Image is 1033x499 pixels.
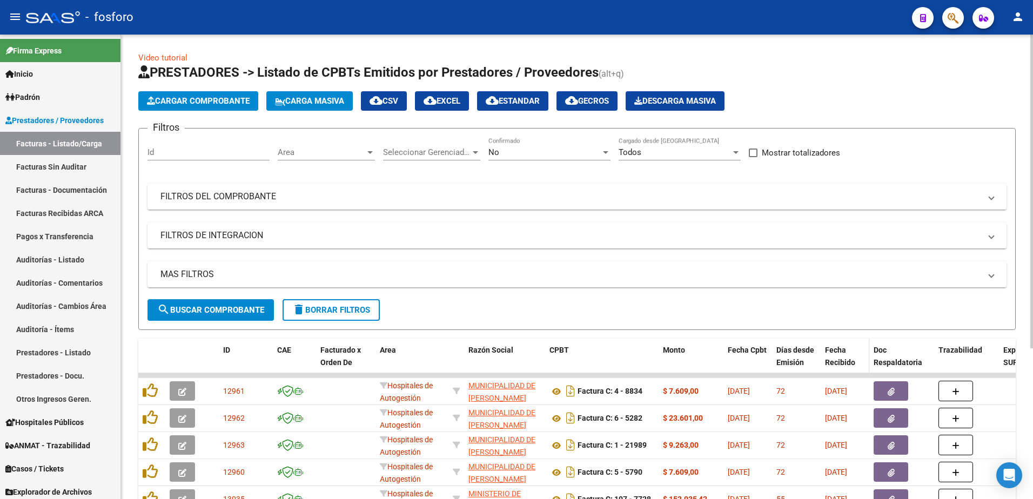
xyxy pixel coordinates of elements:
[626,91,725,111] button: Descarga Masiva
[147,261,1007,287] mat-expansion-panel-header: MAS FILTROS
[776,441,785,449] span: 72
[424,96,460,106] span: EXCEL
[266,91,353,111] button: Carga Masiva
[477,91,548,111] button: Estandar
[273,339,316,386] datatable-header-cell: CAE
[361,91,407,111] button: CSV
[938,346,982,354] span: Trazabilidad
[223,387,245,395] span: 12961
[9,10,22,23] mat-icon: menu
[728,387,750,395] span: [DATE]
[723,339,772,386] datatable-header-cell: Fecha Cpbt
[565,96,609,106] span: Gecros
[223,441,245,449] span: 12963
[5,114,104,126] span: Prestadores / Proveedores
[619,147,641,157] span: Todos
[762,146,840,159] span: Mostrar totalizadores
[5,45,62,57] span: Firma Express
[5,463,64,475] span: Casos / Tickets
[599,69,624,79] span: (alt+q)
[147,96,250,106] span: Cargar Comprobante
[468,408,535,429] span: MUNICIPALIDAD DE [PERSON_NAME]
[468,461,541,483] div: 30681618089
[728,468,750,476] span: [DATE]
[825,346,855,367] span: Fecha Recibido
[85,5,133,29] span: - fosforo
[283,299,380,321] button: Borrar Filtros
[578,468,642,477] strong: Factura C: 5 - 5790
[663,441,699,449] strong: $ 9.263,00
[275,96,344,106] span: Carga Masiva
[663,346,685,354] span: Monto
[5,68,33,80] span: Inicio
[663,414,703,422] strong: $ 23.601,00
[5,486,92,498] span: Explorador de Archivos
[564,382,578,400] i: Descargar documento
[468,407,541,429] div: 30681618089
[874,346,922,367] span: Doc Respaldatoria
[578,441,647,450] strong: Factura C: 1 - 21989
[549,346,569,354] span: CPBT
[370,94,383,107] mat-icon: cloud_download
[316,339,375,386] datatable-header-cell: Facturado x Orden De
[278,147,365,157] span: Area
[565,94,578,107] mat-icon: cloud_download
[380,408,433,429] span: Hospitales de Autogestión
[424,94,437,107] mat-icon: cloud_download
[160,268,981,280] mat-panel-title: MAS FILTROS
[564,463,578,481] i: Descargar documento
[292,303,305,316] mat-icon: delete
[626,91,725,111] app-download-masive: Descarga masiva de comprobantes (adjuntos)
[486,94,499,107] mat-icon: cloud_download
[380,381,433,402] span: Hospitales de Autogestión
[157,305,264,315] span: Buscar Comprobante
[545,339,659,386] datatable-header-cell: CPBT
[223,346,230,354] span: ID
[488,147,499,157] span: No
[375,339,448,386] datatable-header-cell: Area
[776,414,785,422] span: 72
[468,381,535,402] span: MUNICIPALIDAD DE [PERSON_NAME]
[486,96,540,106] span: Estandar
[663,468,699,476] strong: $ 7.609,00
[728,441,750,449] span: [DATE]
[996,462,1022,488] div: Open Intercom Messenger
[728,346,767,354] span: Fecha Cpbt
[468,435,535,456] span: MUNICIPALIDAD DE [PERSON_NAME]
[223,414,245,422] span: 12962
[821,339,869,386] datatable-header-cell: Fecha Recibido
[464,339,545,386] datatable-header-cell: Razón Social
[147,222,1007,248] mat-expansion-panel-header: FILTROS DE INTEGRACION
[728,414,750,422] span: [DATE]
[772,339,821,386] datatable-header-cell: Días desde Emisión
[776,387,785,395] span: 72
[934,339,999,386] datatable-header-cell: Trazabilidad
[370,96,398,106] span: CSV
[564,409,578,427] i: Descargar documento
[277,346,291,354] span: CAE
[5,440,90,451] span: ANMAT - Trazabilidad
[147,120,185,135] h3: Filtros
[556,91,618,111] button: Gecros
[869,339,934,386] datatable-header-cell: Doc Respaldatoria
[776,346,814,367] span: Días desde Emisión
[160,230,981,241] mat-panel-title: FILTROS DE INTEGRACION
[380,346,396,354] span: Area
[147,299,274,321] button: Buscar Comprobante
[157,303,170,316] mat-icon: search
[564,436,578,454] i: Descargar documento
[659,339,723,386] datatable-header-cell: Monto
[223,468,245,476] span: 12960
[380,435,433,456] span: Hospitales de Autogestión
[138,91,258,111] button: Cargar Comprobante
[415,91,469,111] button: EXCEL
[147,184,1007,210] mat-expansion-panel-header: FILTROS DEL COMPROBANTE
[292,305,370,315] span: Borrar Filtros
[320,346,361,367] span: Facturado x Orden De
[380,462,433,483] span: Hospitales de Autogestión
[578,387,642,396] strong: Factura C: 4 - 8834
[825,441,847,449] span: [DATE]
[825,414,847,422] span: [DATE]
[138,53,187,63] a: Video tutorial
[383,147,471,157] span: Seleccionar Gerenciador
